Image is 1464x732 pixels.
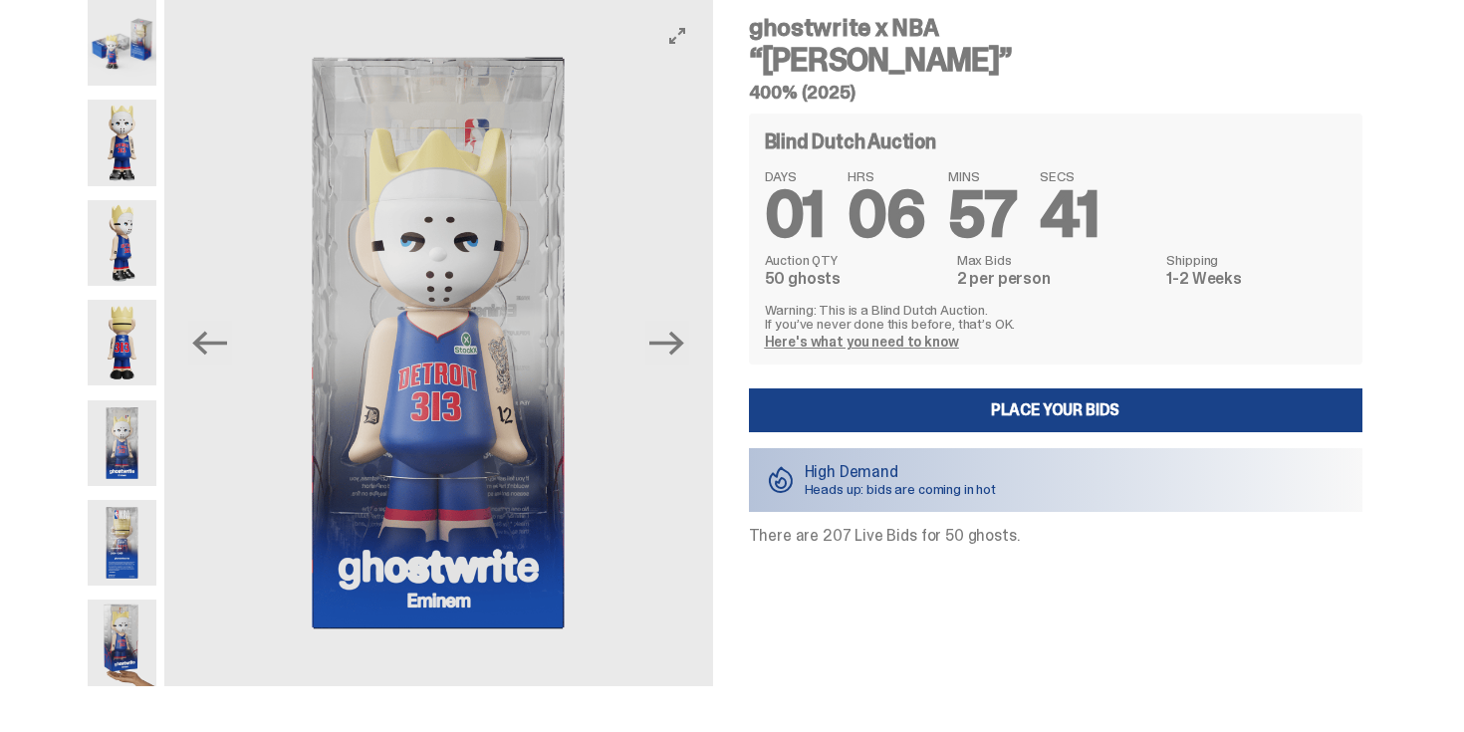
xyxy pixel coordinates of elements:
[765,169,825,183] span: DAYS
[765,303,1346,331] p: Warning: This is a Blind Dutch Auction. If you’ve never done this before, that’s OK.
[765,271,945,287] dd: 50 ghosts
[765,131,936,151] h4: Blind Dutch Auction
[645,321,689,365] button: Next
[749,84,1362,102] h5: 400% (2025)
[805,482,997,496] p: Heads up: bids are coming in hot
[848,169,924,183] span: HRS
[88,500,156,586] img: Eminem_NBA_400_13.png
[88,600,156,685] img: eminem%20scale.png
[765,173,825,256] span: 01
[1040,169,1099,183] span: SECS
[665,24,689,48] button: View full-screen
[749,44,1362,76] h3: “[PERSON_NAME]”
[88,400,156,486] img: Eminem_NBA_400_12.png
[948,173,1016,256] span: 57
[88,200,156,286] img: Copy%20of%20Eminem_NBA_400_3.png
[1040,173,1099,256] span: 41
[765,333,959,351] a: Here's what you need to know
[957,271,1155,287] dd: 2 per person
[1166,271,1345,287] dd: 1-2 Weeks
[749,528,1362,544] p: There are 207 Live Bids for 50 ghosts.
[765,253,945,267] dt: Auction QTY
[1166,253,1345,267] dt: Shipping
[848,173,924,256] span: 06
[88,300,156,385] img: Copy%20of%20Eminem_NBA_400_6.png
[957,253,1155,267] dt: Max Bids
[948,169,1016,183] span: MINS
[749,16,1362,40] h4: ghostwrite x NBA
[188,321,232,365] button: Previous
[749,388,1362,432] a: Place your Bids
[805,464,997,480] p: High Demand
[88,100,156,185] img: Copy%20of%20Eminem_NBA_400_1.png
